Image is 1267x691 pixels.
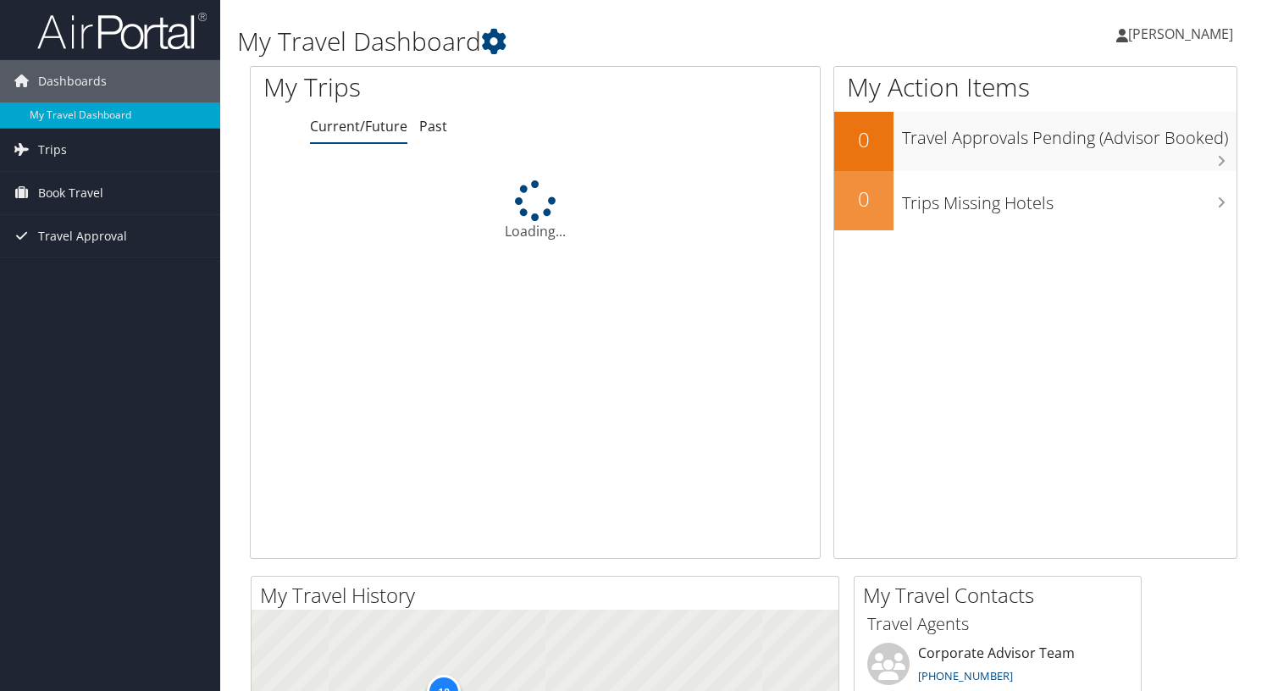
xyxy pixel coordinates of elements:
[902,183,1237,215] h3: Trips Missing Hotels
[834,185,894,213] h2: 0
[263,69,570,105] h1: My Trips
[37,11,207,51] img: airportal-logo.png
[251,180,820,241] div: Loading...
[38,172,103,214] span: Book Travel
[834,69,1237,105] h1: My Action Items
[38,215,127,257] span: Travel Approval
[1128,25,1233,43] span: [PERSON_NAME]
[834,112,1237,171] a: 0Travel Approvals Pending (Advisor Booked)
[867,612,1128,636] h3: Travel Agents
[834,125,894,154] h2: 0
[310,117,407,135] a: Current/Future
[260,581,838,610] h2: My Travel History
[918,668,1013,683] a: [PHONE_NUMBER]
[38,60,107,102] span: Dashboards
[863,581,1141,610] h2: My Travel Contacts
[419,117,447,135] a: Past
[834,171,1237,230] a: 0Trips Missing Hotels
[38,129,67,171] span: Trips
[902,118,1237,150] h3: Travel Approvals Pending (Advisor Booked)
[1116,8,1250,59] a: [PERSON_NAME]
[237,24,912,59] h1: My Travel Dashboard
